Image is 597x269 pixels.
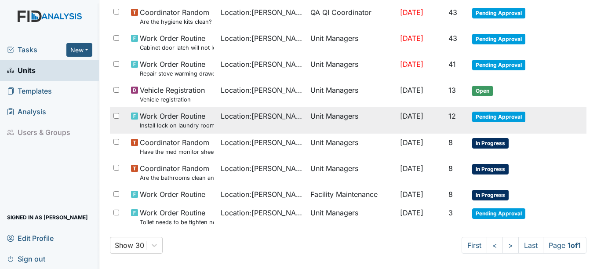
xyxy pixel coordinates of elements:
td: Unit Managers [307,29,397,55]
td: Unit Managers [307,134,397,160]
span: 8 [448,138,453,147]
span: [DATE] [400,112,423,120]
a: < [487,237,503,254]
span: In Progress [472,164,509,174]
strong: 1 of 1 [568,241,581,250]
span: Location : [PERSON_NAME]. ICF [221,85,303,95]
span: 41 [448,60,456,69]
span: Coordinator Random Are the bathrooms clean and in good repair? [140,163,214,182]
td: QA QI Coordinator [307,4,397,29]
span: Coordinator Random Are the hygiene kits clean? [140,7,212,26]
td: Unit Managers [307,107,397,133]
small: Toilet needs to be tighten near bedroom #5. [140,218,214,226]
small: Install lock on laundry room door. [140,121,214,130]
span: 8 [448,190,453,199]
span: [DATE] [400,138,423,147]
td: Unit Managers [307,160,397,185]
td: Unit Managers [307,55,397,81]
span: [DATE] [400,164,423,173]
span: Location : [PERSON_NAME]. ICF [221,137,303,148]
span: Pending Approval [472,34,525,44]
span: [DATE] [400,190,423,199]
td: Unit Managers [307,81,397,107]
span: Edit Profile [7,231,54,245]
nav: task-pagination [462,237,586,254]
span: Templates [7,84,52,98]
div: Show 30 [115,240,144,251]
small: Vehicle registration [140,95,205,104]
span: 12 [448,112,456,120]
span: Location : [PERSON_NAME]. ICF [221,207,303,218]
small: Repair stove warming drawer. [140,69,214,78]
span: Work Order Routine [140,189,205,200]
span: Pending Approval [472,112,525,122]
span: Signed in as [PERSON_NAME] [7,211,88,224]
span: Units [7,64,36,77]
span: Page [543,237,586,254]
span: 3 [448,208,453,217]
small: Have the med monitor sheets been filled out? [140,148,214,156]
button: New [66,43,93,57]
span: 43 [448,34,457,43]
span: Location : [PERSON_NAME]. ICF [221,7,303,18]
a: First [462,237,487,254]
span: [DATE] [400,86,423,95]
span: 43 [448,8,457,17]
span: Open [472,86,493,96]
span: Location : [PERSON_NAME]. ICF [221,163,303,174]
span: Location : [PERSON_NAME]. ICF [221,189,303,200]
span: Location : [PERSON_NAME]. ICF [221,33,303,44]
span: 8 [448,164,453,173]
span: 13 [448,86,456,95]
span: Location : [PERSON_NAME]. ICF [221,59,303,69]
span: In Progress [472,138,509,149]
span: Location : [PERSON_NAME]. ICF [221,111,303,121]
a: Last [518,237,543,254]
span: Pending Approval [472,8,525,18]
span: Sign out [7,252,45,265]
span: [DATE] [400,60,423,69]
span: In Progress [472,190,509,200]
td: Facility Maintenance [307,185,397,204]
td: Unit Managers [307,204,397,230]
small: Are the hygiene kits clean? [140,18,212,26]
span: Pending Approval [472,208,525,219]
span: Vehicle Registration Vehicle registration [140,85,205,104]
span: Analysis [7,105,46,119]
span: Work Order Routine Toilet needs to be tighten near bedroom #5. [140,207,214,226]
a: Tasks [7,44,66,55]
span: [DATE] [400,8,423,17]
span: Work Order Routine Install lock on laundry room door. [140,111,214,130]
span: [DATE] [400,208,423,217]
small: Cabinet door latch will not lock. [140,44,214,52]
span: Pending Approval [472,60,525,70]
small: Are the bathrooms clean and in good repair? [140,174,214,182]
span: Coordinator Random Have the med monitor sheets been filled out? [140,137,214,156]
a: > [502,237,519,254]
span: Work Order Routine Repair stove warming drawer. [140,59,214,78]
span: Work Order Routine Cabinet door latch will not lock. [140,33,214,52]
span: [DATE] [400,34,423,43]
